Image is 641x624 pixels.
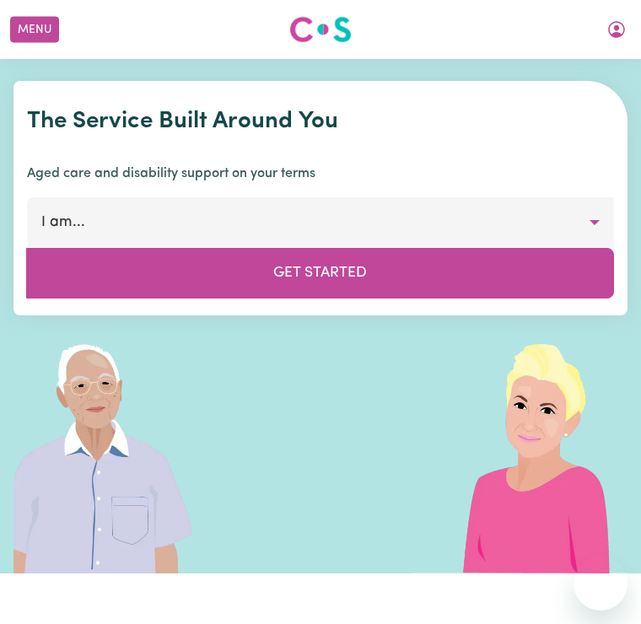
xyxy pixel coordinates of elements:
img: Careseekers logo [289,14,352,45]
p: Aged care and disability support on your terms [27,164,614,184]
button: My Account [599,15,634,44]
button: I am... [27,197,614,248]
button: Menu [10,17,59,43]
h1: The Service Built Around You [27,108,614,137]
a: Careseekers logo [289,10,352,49]
button: Get Started [26,248,614,299]
iframe: Button to launch messaging window [574,557,628,611]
